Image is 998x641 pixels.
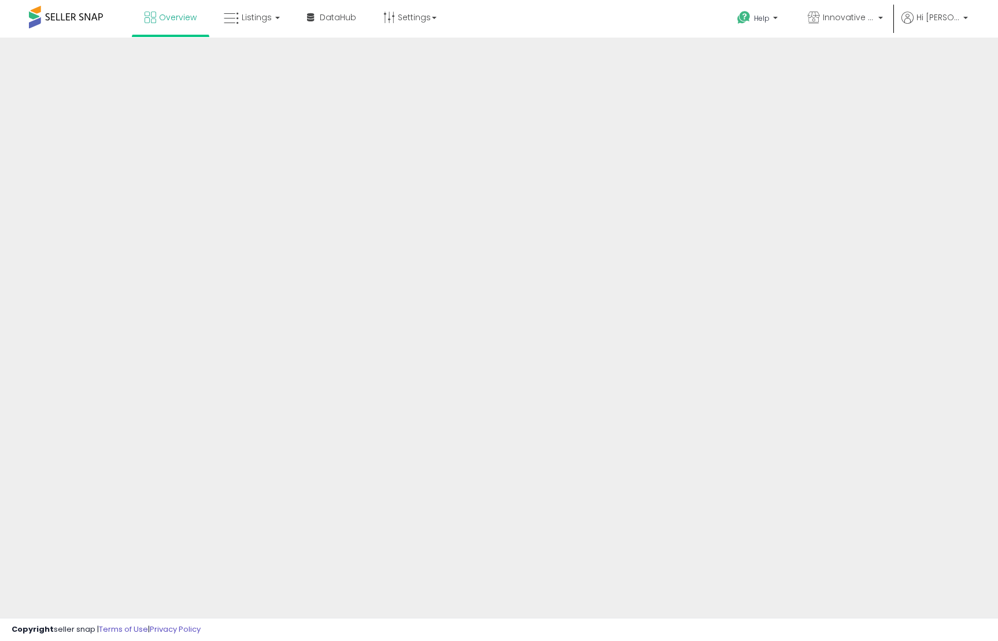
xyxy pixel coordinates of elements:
span: Listings [242,12,272,23]
a: Help [728,2,789,38]
span: DataHub [320,12,356,23]
a: Hi [PERSON_NAME] [901,12,968,38]
span: Overview [159,12,197,23]
span: Help [754,13,770,23]
i: Get Help [737,10,751,25]
span: Hi [PERSON_NAME] [916,12,960,23]
span: Innovative Techs [823,12,875,23]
